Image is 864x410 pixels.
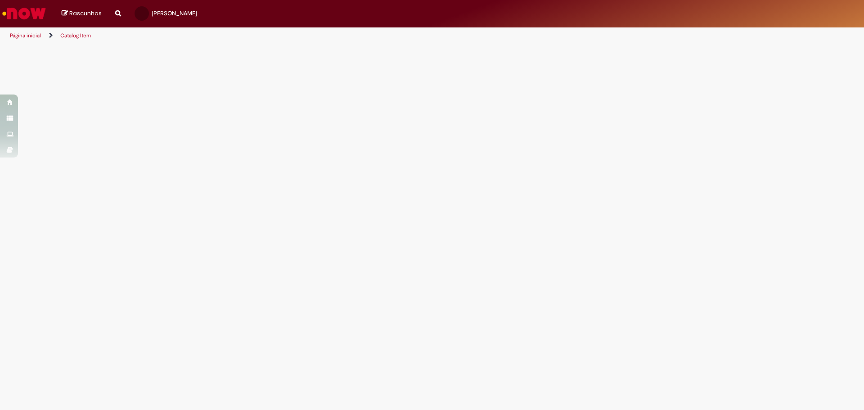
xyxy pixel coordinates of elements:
a: Página inicial [10,32,41,39]
span: [PERSON_NAME] [152,9,197,17]
a: Rascunhos [62,9,102,18]
img: ServiceNow [1,5,47,23]
span: Rascunhos [69,9,102,18]
ul: Trilhas de página [7,27,569,44]
a: Catalog Item [60,32,91,39]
